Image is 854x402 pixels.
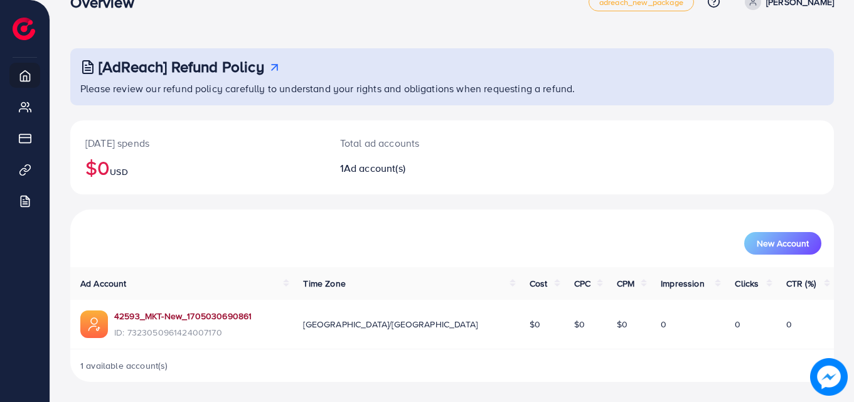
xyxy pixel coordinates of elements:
[786,318,792,331] span: 0
[786,277,816,290] span: CTR (%)
[80,81,826,96] p: Please review our refund policy carefully to understand your rights and obligations when requesti...
[80,310,108,338] img: ic-ads-acc.e4c84228.svg
[617,318,627,331] span: $0
[303,318,478,331] span: [GEOGRAPHIC_DATA]/[GEOGRAPHIC_DATA]
[114,326,252,339] span: ID: 7323050961424007170
[340,162,501,174] h2: 1
[810,358,848,396] img: image
[85,135,310,151] p: [DATE] spends
[80,359,168,372] span: 1 available account(s)
[574,277,590,290] span: CPC
[735,277,759,290] span: Clicks
[735,318,740,331] span: 0
[744,232,821,255] button: New Account
[530,277,548,290] span: Cost
[757,239,809,248] span: New Account
[530,318,540,331] span: $0
[661,277,705,290] span: Impression
[13,18,35,40] img: logo
[344,161,405,175] span: Ad account(s)
[661,318,666,331] span: 0
[85,156,310,179] h2: $0
[303,277,345,290] span: Time Zone
[617,277,634,290] span: CPM
[80,277,127,290] span: Ad Account
[340,135,501,151] p: Total ad accounts
[110,166,127,178] span: USD
[574,318,585,331] span: $0
[99,58,264,76] h3: [AdReach] Refund Policy
[114,310,252,322] a: 42593_MKT-New_1705030690861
